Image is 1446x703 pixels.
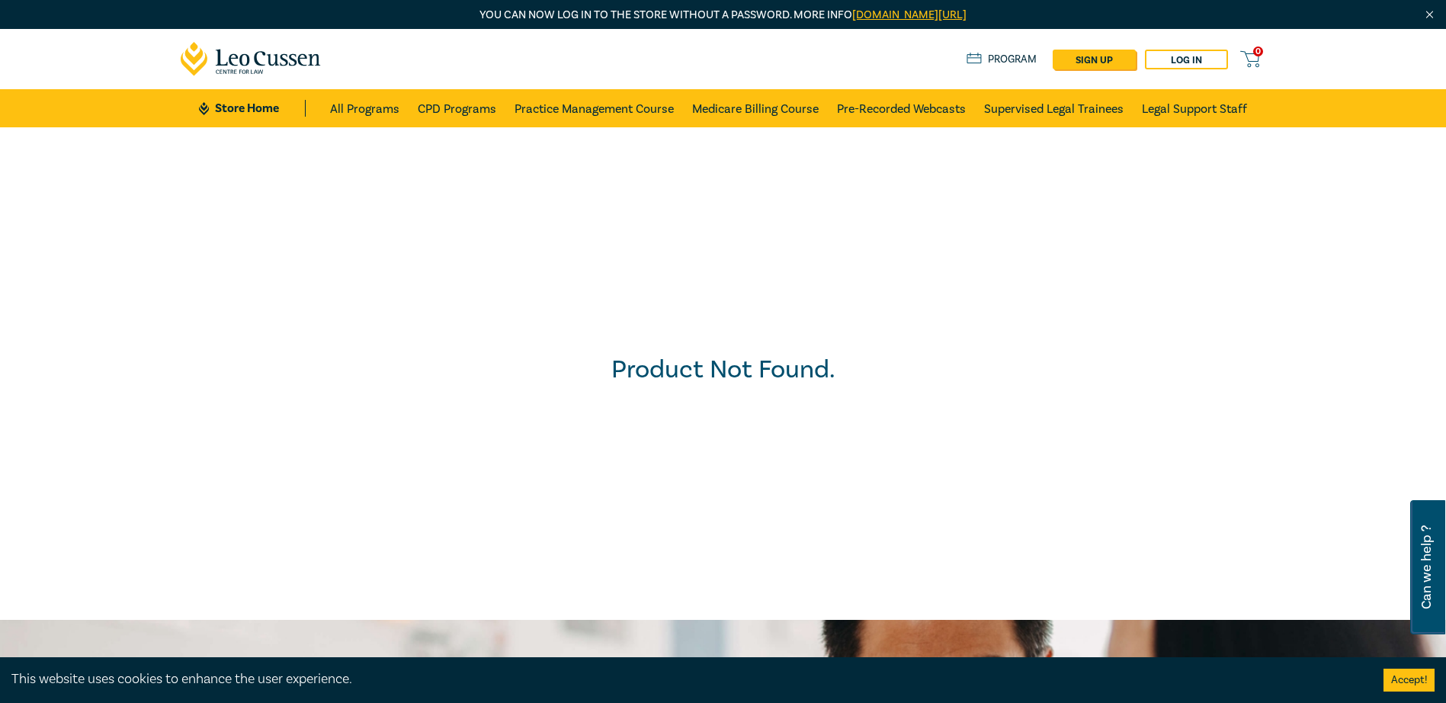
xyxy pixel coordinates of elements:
[1053,50,1136,69] a: sign up
[1253,47,1263,56] span: 0
[330,89,399,127] a: All Programs
[1142,89,1247,127] a: Legal Support Staff
[692,89,819,127] a: Medicare Billing Course
[1383,669,1435,692] button: Accept cookies
[11,669,1361,689] div: This website uses cookies to enhance the user experience.
[611,355,835,385] h2: Product Not Found.
[967,51,1037,68] a: Program
[1419,509,1434,625] span: Can we help ?
[984,89,1124,127] a: Supervised Legal Trainees
[852,8,967,22] a: [DOMAIN_NAME][URL]
[1145,50,1228,69] a: Log in
[199,100,305,117] a: Store Home
[1423,8,1436,21] img: Close
[515,89,674,127] a: Practice Management Course
[418,89,496,127] a: CPD Programs
[181,7,1266,24] p: You can now log in to the store without a password. More info
[837,89,966,127] a: Pre-Recorded Webcasts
